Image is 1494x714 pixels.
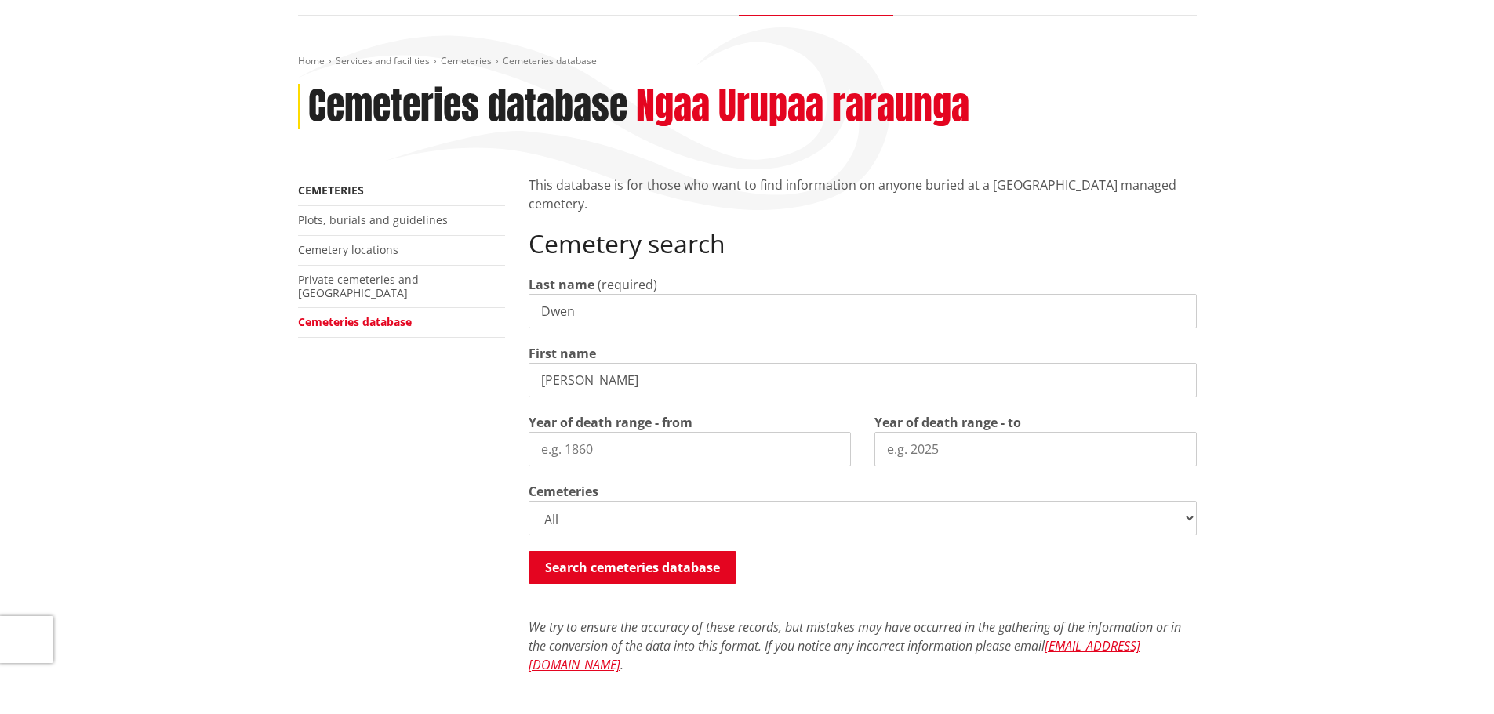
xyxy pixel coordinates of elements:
[529,363,1197,397] input: e.g. John
[298,183,364,198] a: Cemeteries
[529,551,736,584] button: Search cemeteries database
[529,176,1197,213] p: This database is for those who want to find information on anyone buried at a [GEOGRAPHIC_DATA] m...
[529,229,1197,259] h2: Cemetery search
[441,54,492,67] a: Cemeteries
[529,294,1197,328] input: e.g. Smith
[298,272,419,300] a: Private cemeteries and [GEOGRAPHIC_DATA]
[529,275,594,294] label: Last name
[529,482,598,501] label: Cemeteries
[529,618,1181,673] em: We try to ensure the accuracy of these records, but mistakes may have occurred in the gathering o...
[308,84,627,129] h1: Cemeteries database
[298,242,398,257] a: Cemetery locations
[298,55,1197,68] nav: breadcrumb
[598,276,657,293] span: (required)
[503,54,597,67] span: Cemeteries database
[529,637,1140,673] a: [EMAIL_ADDRESS][DOMAIN_NAME]
[874,413,1021,432] label: Year of death range - to
[298,314,412,329] a: Cemeteries database
[529,413,692,432] label: Year of death range - from
[298,212,448,227] a: Plots, burials and guidelines
[636,84,969,129] h2: Ngaa Urupaa raraunga
[874,432,1197,466] input: e.g. 2025
[529,432,851,466] input: e.g. 1860
[298,54,325,67] a: Home
[1422,648,1478,705] iframe: Messenger Launcher
[529,344,596,363] label: First name
[336,54,430,67] a: Services and facilities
